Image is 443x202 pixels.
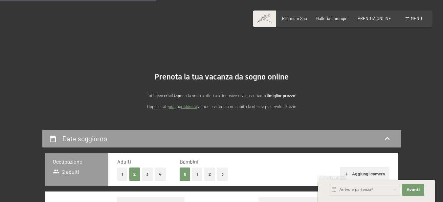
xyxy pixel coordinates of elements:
[402,184,424,196] button: Avanti
[204,168,215,181] button: 2
[155,168,166,181] button: 4
[53,158,101,165] h3: Occupazione
[53,168,79,175] span: 2 adulti
[117,168,127,181] button: 1
[157,93,180,98] strong: prezzi al top
[90,103,353,110] p: Oppure fate una veloce e vi facciamo subito la offerta piacevole. Grazie
[181,104,197,109] a: richiesta
[155,72,289,81] span: Prenota la tua vacanza da sogno online
[282,16,307,21] a: Premium Spa
[180,168,190,181] button: 0
[142,168,153,181] button: 3
[129,168,140,181] button: 2
[169,104,174,109] a: quì
[269,93,295,98] strong: miglior prezzo
[117,158,131,165] span: Adulti
[318,176,345,180] span: Richiesta express
[62,134,107,143] h2: Date soggiorno
[358,16,391,21] a: PRENOTA ONLINE
[180,158,198,165] span: Bambini
[316,16,348,21] a: Galleria immagini
[407,187,420,192] span: Avanti
[340,167,389,181] button: Aggiungi camera
[411,16,422,21] span: Menu
[90,92,353,99] p: Tutti i con la nostra offerta all'incusive e vi garantiamo il !
[192,168,202,181] button: 1
[217,168,228,181] button: 3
